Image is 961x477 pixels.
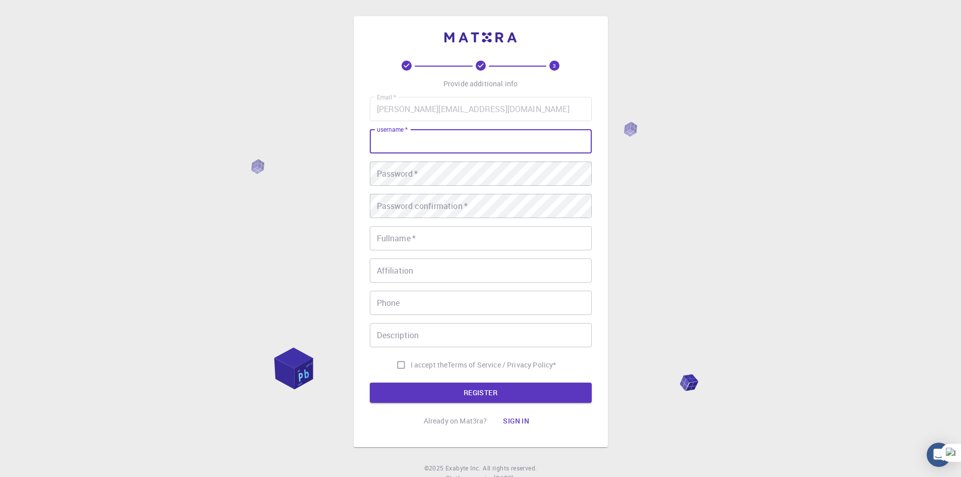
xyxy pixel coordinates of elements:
[553,62,556,69] text: 3
[445,463,481,473] a: Exabyte Inc.
[411,360,448,370] span: I accept the
[447,360,556,370] a: Terms of Service / Privacy Policy*
[424,463,445,473] span: © 2025
[424,416,487,426] p: Already on Mat3ra?
[445,464,481,472] span: Exabyte Inc.
[927,443,951,467] div: Open Intercom Messenger
[370,383,592,403] button: REGISTER
[495,411,537,431] button: Sign in
[483,463,537,473] span: All rights reserved.
[443,79,518,89] p: Provide additional info
[377,125,408,134] label: username
[377,93,396,101] label: Email
[447,360,556,370] p: Terms of Service / Privacy Policy *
